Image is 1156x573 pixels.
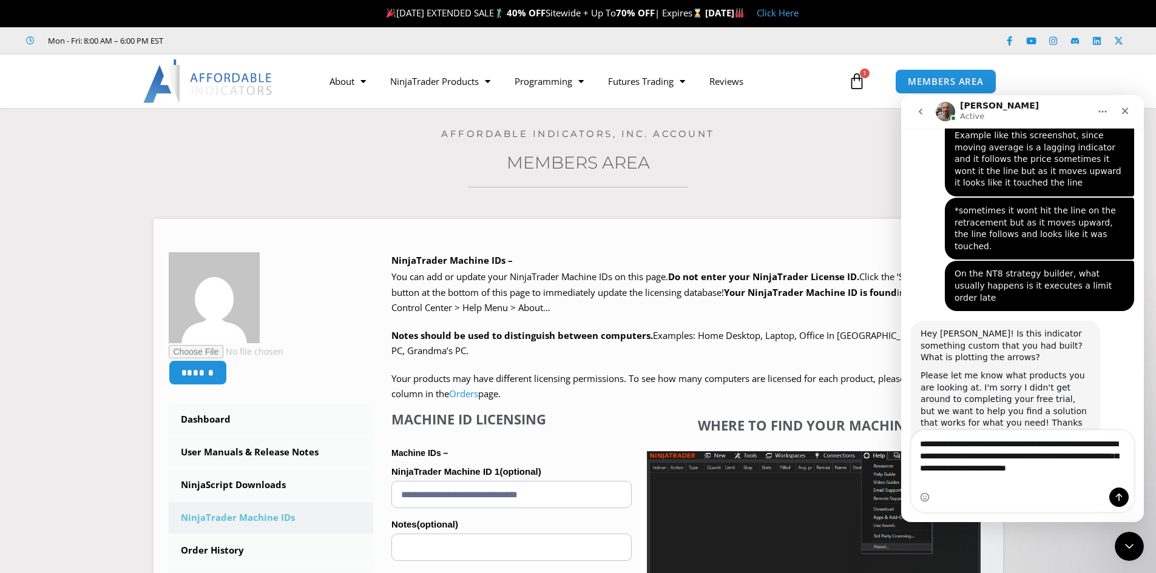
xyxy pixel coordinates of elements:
img: 🏌️‍♂️ [495,8,504,18]
a: Order History [169,535,374,566]
strong: Your NinjaTrader Machine ID is found [724,286,897,298]
img: ed3ffbeb7045a0fa7708a623a70841ceebf26a34c23f0450c245bbe2b39a06d7 [169,252,260,343]
a: User Manuals & Release Notes [169,437,374,468]
span: 1 [860,69,870,78]
strong: Notes should be used to distinguish between computers. [391,329,653,341]
span: MEMBERS AREA [908,77,984,86]
span: (optional) [417,519,458,529]
a: 1 [830,64,884,99]
img: 🎉 [387,8,396,18]
strong: 70% OFF [616,7,655,19]
strong: [DATE] [705,7,745,19]
b: Do not enter your NinjaTrader License ID. [668,270,859,283]
strong: Machine IDs – [391,448,448,458]
span: You can add or update your NinjaTrader Machine IDs on this page. [391,270,668,283]
span: [DATE] EXTENDED SALE Sitewide + Up To | Expires [384,7,705,19]
span: Click the ‘SAVE CHANGES’ button at the bottom of this page to immediately update the licensing da... [391,270,972,313]
img: LogoAI | Affordable Indicators – NinjaTrader [143,59,274,103]
a: NinjaScript Downloads [169,469,374,501]
a: Members Area [507,152,650,173]
span: (optional) [499,466,541,477]
iframe: Intercom live chat [1115,532,1144,561]
span: Examples: Home Desktop, Laptop, Office In [GEOGRAPHIC_DATA], Basement PC, Grandma’s PC. [391,329,973,357]
a: Orders [449,387,478,400]
a: Reviews [697,67,755,95]
a: NinjaTrader Machine IDs [169,502,374,534]
a: Futures Trading [596,67,697,95]
label: NinjaTrader Machine ID 1 [391,463,632,481]
span: Mon - Fri: 8:00 AM – 6:00 PM EST [45,33,163,48]
a: Affordable Indicators, Inc. Account [441,128,715,139]
strong: 40% OFF [507,7,546,19]
label: Notes [391,515,632,534]
iframe: Intercom live chat [901,95,1144,522]
img: 🏭 [735,8,744,18]
a: Click Here [757,7,799,19]
h4: Where to find your Machine ID [647,417,981,433]
span: Your products may have different licensing permissions. To see how many computers are licensed fo... [391,372,972,400]
a: About [317,67,378,95]
iframe: Customer reviews powered by Trustpilot [180,35,362,47]
a: NinjaTrader Products [378,67,502,95]
img: ⌛ [693,8,702,18]
h4: Machine ID Licensing [391,411,632,427]
nav: Menu [317,67,845,95]
a: MEMBERS AREA [895,69,996,94]
b: NinjaTrader Machine IDs – [391,254,513,266]
a: Programming [502,67,596,95]
a: Dashboard [169,404,374,435]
